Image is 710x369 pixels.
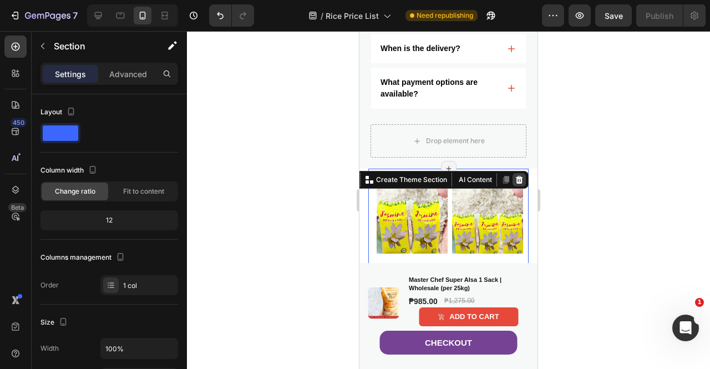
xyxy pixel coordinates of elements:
div: Undo/Redo [209,4,254,27]
iframe: Intercom live chat [672,315,699,341]
div: Publish [646,10,673,22]
span: Rice Price List [326,10,379,22]
p: Section [54,39,145,53]
span: Change ratio [55,186,95,196]
iframe: Design area [359,31,537,369]
div: Columns management [40,250,127,265]
span: Save [605,11,623,21]
span: Need republishing [417,11,473,21]
div: Order [40,280,59,290]
div: 12 [43,213,176,228]
div: Beta [8,203,27,212]
div: Width [40,343,59,353]
p: Advanced [109,68,147,80]
div: 1 col [123,281,175,291]
button: Save [595,4,632,27]
div: Column width [40,163,99,178]
div: 450 [11,118,27,127]
div: Layout [40,105,78,120]
p: Settings [55,68,86,80]
span: Fit to content [123,186,164,196]
span: 1 [695,298,704,307]
button: 7 [4,4,83,27]
p: 7 [73,9,78,22]
div: Size [40,315,70,330]
input: Auto [101,338,177,358]
button: Publish [636,4,683,27]
span: / [321,10,323,22]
